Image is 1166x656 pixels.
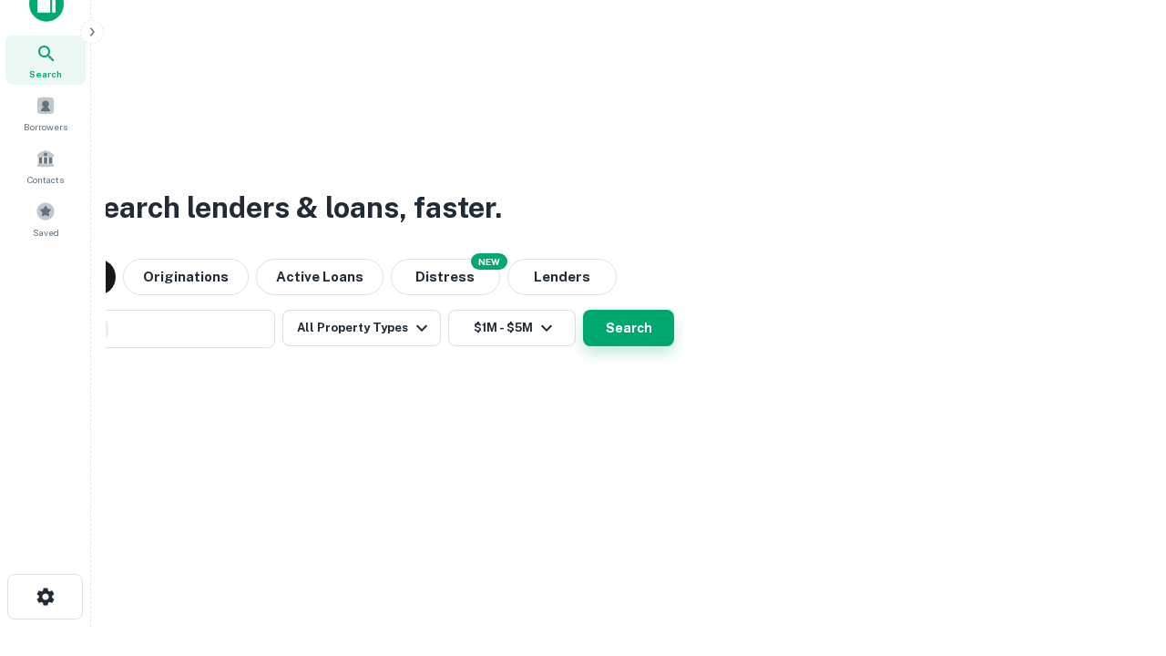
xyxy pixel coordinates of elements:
span: Search [29,67,62,81]
a: Saved [5,194,86,243]
a: Search [5,36,86,85]
button: All Property Types [282,310,441,346]
button: Search distressed loans with lien and other non-mortgage details. [391,259,500,295]
button: $1M - $5M [448,310,576,346]
button: Active Loans [256,259,384,295]
iframe: Chat Widget [1075,510,1166,598]
h3: Search lenders & loans, faster. [83,186,502,230]
div: NEW [471,253,507,270]
button: Search [583,310,674,346]
span: Saved [33,225,59,240]
button: Lenders [507,259,617,295]
span: Borrowers [24,119,67,134]
a: Contacts [5,141,86,190]
span: Contacts [27,172,64,187]
button: Originations [123,259,249,295]
a: Borrowers [5,88,86,138]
